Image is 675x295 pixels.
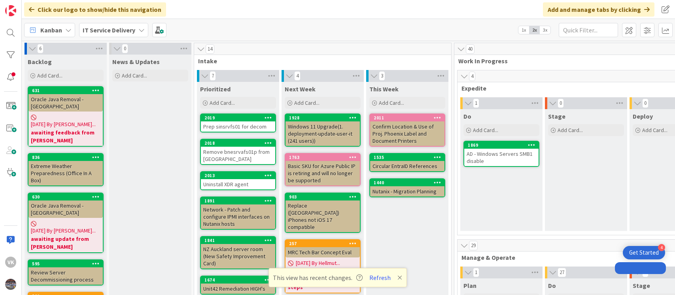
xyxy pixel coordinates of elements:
[463,141,539,167] a: 1869AD - Windows Servers SMB1 disable
[201,172,275,189] div: 2013Uninstall XDR agent
[370,154,444,161] div: 1535
[289,115,360,121] div: 1928
[463,112,471,120] span: Do
[642,98,649,108] span: 0
[204,173,275,178] div: 2013
[473,268,479,277] span: 1
[464,142,539,166] div: 1869AD - Windows Servers SMB1 disable
[206,44,214,54] span: 14
[122,72,147,79] span: Add Card...
[28,58,52,66] span: Backlog
[28,200,103,218] div: Oracle Java Removal - [GEOGRAPHIC_DATA]
[464,149,539,166] div: AD - Windows Servers SMB1 disable
[201,179,275,189] div: Uninstall XDR agent
[633,112,653,120] span: Deploy
[469,72,475,81] span: 4
[200,236,276,269] a: 1841NZ Auckland server room (New Safety Improvement Card)
[200,139,276,165] a: 2018Remove bnesrvafs01p from [GEOGRAPHIC_DATA]
[201,237,275,269] div: 1841NZ Auckland server room (New Safety Improvement Card)
[31,120,96,129] span: [DATE] By [PERSON_NAME]...
[370,121,444,146] div: Confirm Location & Use of Proj. Phoenix Label and Document Printers
[210,71,216,81] span: 7
[201,172,275,179] div: 2013
[201,147,275,164] div: Remove bnesrvafs01p from [GEOGRAPHIC_DATA]
[286,154,360,161] div: 1763
[24,2,166,17] div: Click our logo to show/hide this navigation
[285,239,361,293] a: 257MRC Tech Bar Concept Eval[DATE] By Hellmut...MRC to provide feedback before scheduling next steps
[286,121,360,146] div: Windows 11 Upgrade(1. deployment-update-user-it (241 users))
[286,200,360,232] div: Replace ([GEOGRAPHIC_DATA]) iPhones not iOS 17 compatible
[370,114,444,146] div: 2011Confirm Location & Use of Proj. Phoenix Label and Document Printers
[31,235,100,251] b: awaiting update from [PERSON_NAME]
[473,127,498,134] span: Add Card...
[285,193,361,233] a: 903Replace ([GEOGRAPHIC_DATA]) iPhones not iOS 17 compatible
[28,87,103,112] div: 631Oracle Java Removal - [GEOGRAPHIC_DATA]
[285,85,316,93] span: Next Week
[204,277,275,283] div: 1674
[289,241,360,246] div: 257
[623,246,665,259] div: Open Get Started checklist, remaining modules: 4
[200,113,276,132] a: 2019Prep sinsrvfs01 for decom
[285,113,361,147] a: 1928Windows 11 Upgrade(1. deployment-update-user-it (241 users))
[294,99,320,106] span: Add Card...
[198,57,441,65] span: Intake
[286,154,360,185] div: 1763Basic SKU for Azure Public IP is retiring and will no longer be supported
[529,26,540,34] span: 2x
[28,193,103,200] div: 630
[286,161,360,185] div: Basic SKU for Azure Public IP is retiring and will no longer be supported
[468,142,539,148] div: 1869
[559,23,618,37] input: Quick Filter...
[543,2,654,17] div: Add and manage tabs by clicking
[201,114,275,121] div: 2019
[558,98,564,108] span: 0
[370,179,444,197] div: 1440Nutanix - Migration Planning
[548,112,565,120] span: Stage
[37,44,43,53] span: 6
[201,284,275,294] div: Unit42 Remediation HIGH's
[273,273,363,282] span: This view has recent changes.
[201,204,275,229] div: Network - Patch and configure IPMI interfaces on Nutanix hosts
[32,88,103,93] div: 631
[28,153,104,186] a: 836Extreme Weather Preparedness (Office In A Box)
[379,99,404,106] span: Add Card...
[379,71,385,81] span: 3
[633,282,650,289] span: Stage
[540,26,550,34] span: 3x
[374,115,444,121] div: 2011
[5,279,16,290] img: avatar
[558,268,566,277] span: 27
[32,261,103,267] div: 595
[200,85,231,93] span: Prioritized
[28,193,103,218] div: 630Oracle Java Removal - [GEOGRAPHIC_DATA]
[28,267,103,285] div: Review Server Decommissioning process
[31,129,100,144] b: awaiting feedback from [PERSON_NAME]
[473,98,479,108] span: 1
[296,259,340,267] span: [DATE] By Hellmut...
[201,237,275,244] div: 1841
[201,140,275,164] div: 2018Remove bnesrvafs01p from [GEOGRAPHIC_DATA]
[28,87,103,94] div: 631
[286,240,360,247] div: 257
[200,197,276,230] a: 1891Network - Patch and configure IPMI interfaces on Nutanix hosts
[201,197,275,204] div: 1891
[200,171,276,190] a: 2013Uninstall XDR agent
[28,259,104,286] a: 595Review Server Decommissioning process
[28,161,103,185] div: Extreme Weather Preparedness (Office In A Box)
[28,193,104,253] a: 630Oracle Java Removal - [GEOGRAPHIC_DATA][DATE] By [PERSON_NAME]...awaiting update from [PERSON_...
[201,197,275,229] div: 1891Network - Patch and configure IPMI interfaces on Nutanix hosts
[286,240,360,257] div: 257MRC Tech Bar Concept Eval
[204,198,275,204] div: 1891
[204,140,275,146] div: 2018
[5,5,16,16] img: Visit kanbanzone.com
[286,193,360,232] div: 903Replace ([GEOGRAPHIC_DATA]) iPhones not iOS 17 compatible
[112,58,160,66] span: News & Updates
[286,193,360,200] div: 903
[201,121,275,132] div: Prep sinsrvfs01 for decom
[288,267,357,291] b: MRC to provide feedback before scheduling next steps
[289,155,360,160] div: 1763
[204,115,275,121] div: 2019
[201,276,275,284] div: 1674
[548,282,556,289] span: Do
[658,244,665,251] div: 4
[200,276,276,295] a: 1674Unit42 Remediation HIGH's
